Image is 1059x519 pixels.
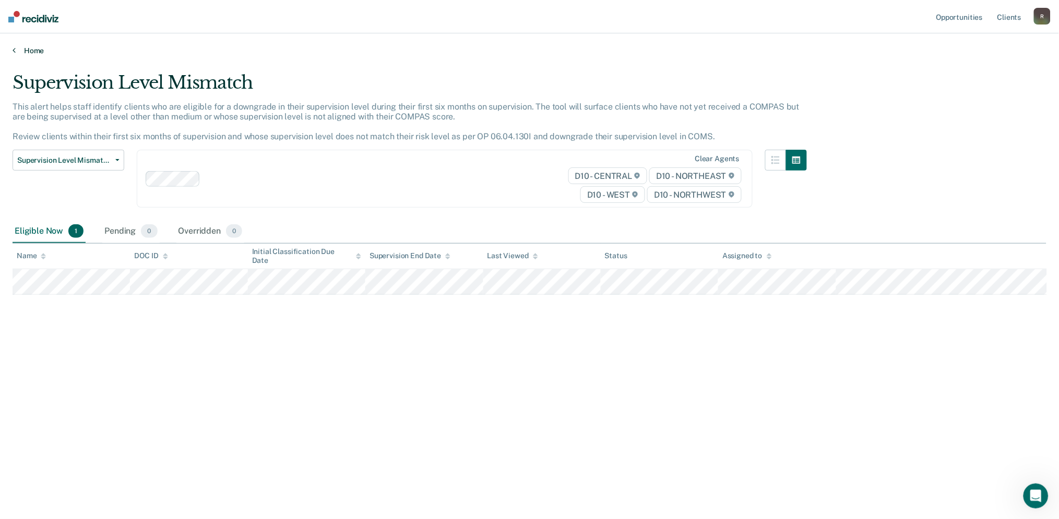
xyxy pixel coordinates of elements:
div: Name [17,251,46,260]
div: Last Viewed [487,251,538,260]
a: Home [13,46,1046,55]
span: D10 - WEST [580,186,645,203]
div: Status [605,251,627,260]
span: 0 [226,224,242,238]
div: Clear agents [695,154,739,163]
span: Supervision Level Mismatch [17,156,111,165]
p: This alert helps staff identify clients who are eligible for a downgrade in their supervision lev... [13,102,800,142]
span: D10 - NORTHEAST [649,167,741,184]
div: Pending0 [102,220,159,243]
span: 0 [141,224,157,238]
span: D10 - NORTHWEST [647,186,741,203]
button: R [1034,8,1051,25]
div: Eligible Now1 [13,220,86,243]
button: Supervision Level Mismatch [13,150,124,171]
div: Assigned to [722,251,771,260]
div: Supervision Level Mismatch [13,72,807,102]
span: 1 [68,224,84,238]
div: Initial Classification Due Date [252,247,361,265]
iframe: Intercom live chat [1024,484,1049,509]
img: Recidiviz [8,11,58,22]
div: DOC ID [134,251,168,260]
span: D10 - CENTRAL [568,167,648,184]
div: Overridden0 [176,220,245,243]
div: Supervision End Date [370,251,450,260]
